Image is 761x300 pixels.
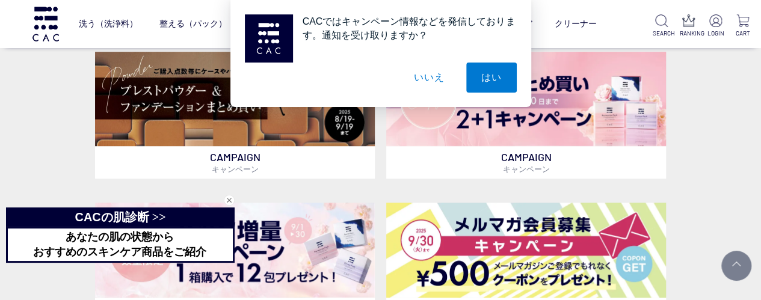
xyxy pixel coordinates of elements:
[293,14,517,42] div: CACではキャンペーン情報などを発信しております。通知を受け取りますか？
[466,63,517,93] button: はい
[399,63,459,93] button: いいえ
[95,52,375,179] a: ベースメイクキャンペーン ベースメイクキャンペーン CAMPAIGNキャンペーン
[386,52,666,179] a: パックキャンペーン2+1 パックキャンペーン2+1 CAMPAIGNキャンペーン
[95,203,375,298] img: パック増量キャンペーン
[245,14,293,63] img: notification icon
[95,146,375,179] p: CAMPAIGN
[212,164,259,174] span: キャンペーン
[386,203,666,298] img: メルマガ会員募集
[502,164,549,174] span: キャンペーン
[386,146,666,179] p: CAMPAIGN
